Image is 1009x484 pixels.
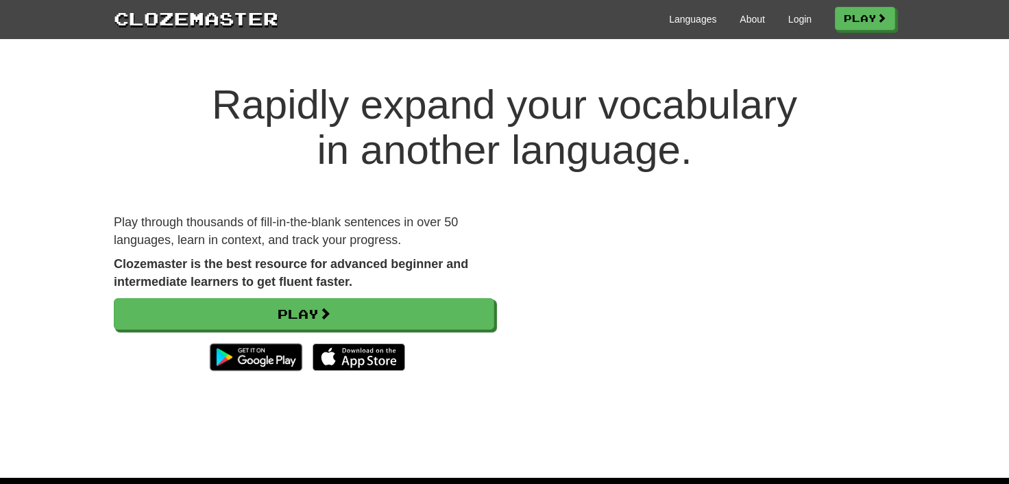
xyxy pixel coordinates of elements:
p: Play through thousands of fill-in-the-blank sentences in over 50 languages, learn in context, and... [114,214,494,249]
a: About [740,12,765,26]
a: Play [835,7,895,30]
a: Clozemaster [114,5,278,31]
a: Login [788,12,812,26]
a: Play [114,298,494,330]
img: Download_on_the_App_Store_Badge_US-UK_135x40-25178aeef6eb6b83b96f5f2d004eda3bffbb37122de64afbaef7... [313,343,405,371]
img: Get it on Google Play [203,337,309,378]
a: Languages [669,12,716,26]
strong: Clozemaster is the best resource for advanced beginner and intermediate learners to get fluent fa... [114,257,468,289]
